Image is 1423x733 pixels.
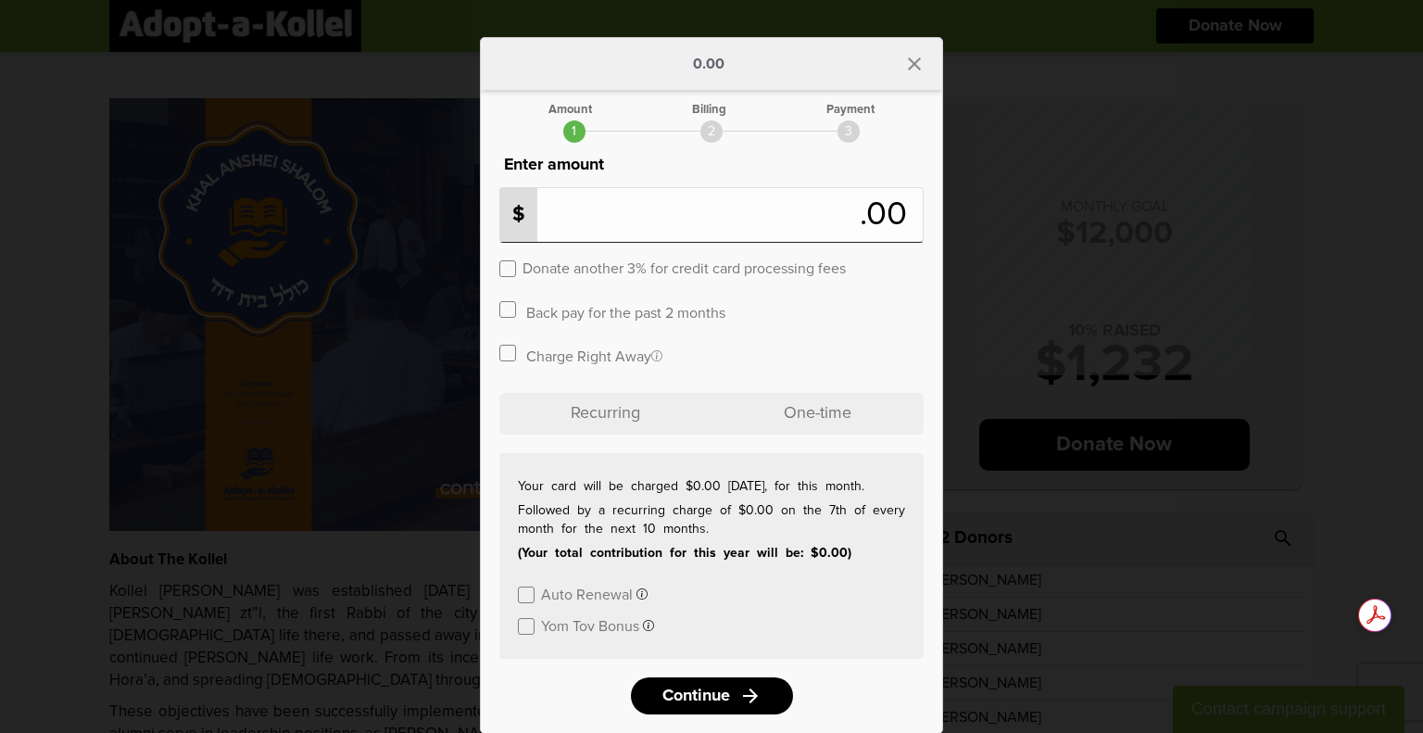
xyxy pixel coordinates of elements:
[693,57,724,71] p: 0.00
[523,259,846,276] label: Donate another 3% for credit card processing fees
[563,120,586,143] div: 1
[518,477,905,496] p: Your card will be charged $0.00 [DATE], for this month.
[541,585,648,602] button: Auto Renewal
[499,152,924,178] p: Enter amount
[662,688,730,704] span: Continue
[518,544,905,562] p: (Your total contribution for this year will be: $0.00)
[500,188,537,242] p: $
[541,585,633,602] label: Auto Renewal
[541,616,639,634] label: Yom Tov Bonus
[541,616,654,634] button: Yom Tov Bonus
[526,347,662,364] label: Charge Right Away
[711,393,924,435] p: One-time
[903,53,926,75] i: close
[631,677,793,714] a: Continuearrow_forward
[837,120,860,143] div: 3
[860,198,916,232] span: .00
[499,393,711,435] p: Recurring
[526,303,725,321] label: Back pay for the past 2 months
[518,501,905,538] p: Followed by a recurring charge of $0.00 on the 7th of every month for the next 10 months.
[548,104,592,116] div: Amount
[692,104,726,116] div: Billing
[700,120,723,143] div: 2
[739,685,762,707] i: arrow_forward
[826,104,875,116] div: Payment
